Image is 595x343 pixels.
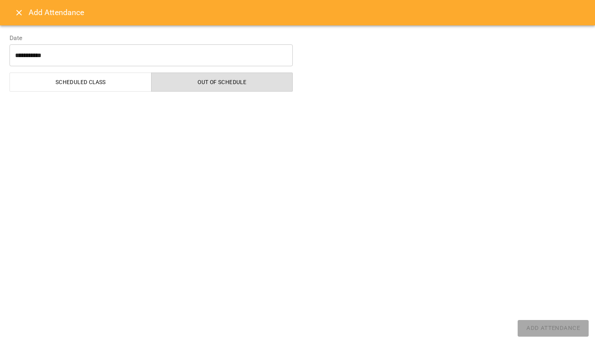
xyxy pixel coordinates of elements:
label: Date [10,35,293,41]
button: Close [10,3,29,22]
button: Out of Schedule [151,73,293,92]
span: Out of Schedule [156,77,288,87]
span: Scheduled class [15,77,147,87]
h6: Add Attendance [29,6,585,19]
button: Scheduled class [10,73,152,92]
